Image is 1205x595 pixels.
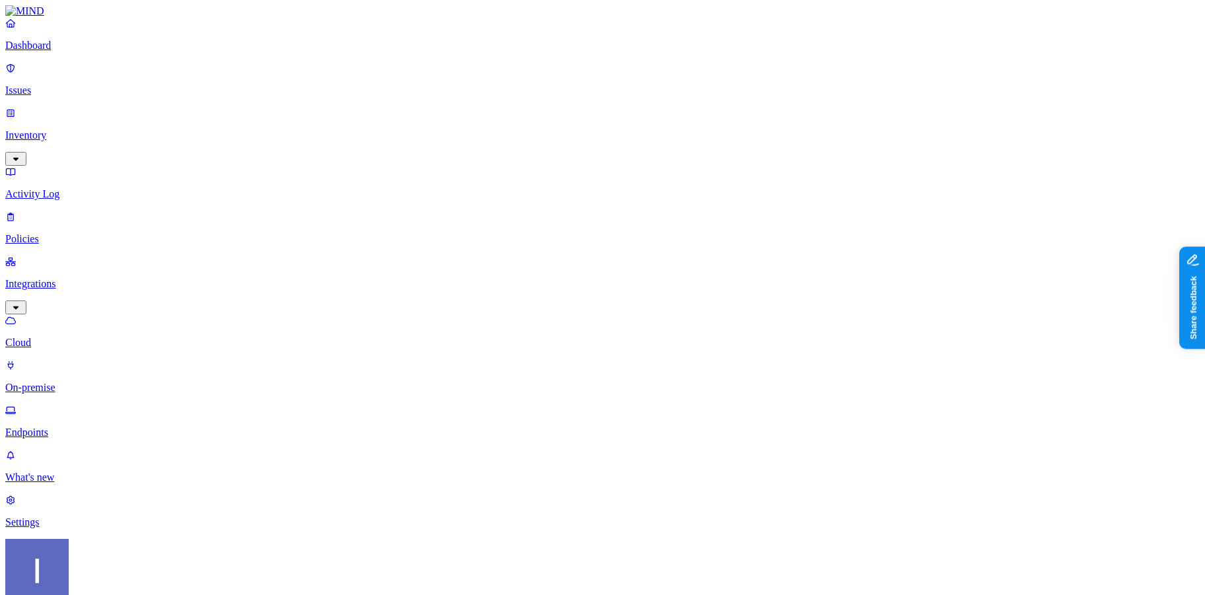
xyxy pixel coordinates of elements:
a: Integrations [5,256,1200,312]
p: Activity Log [5,188,1200,200]
p: Inventory [5,129,1200,141]
p: Policies [5,233,1200,245]
img: MIND [5,5,44,17]
p: Integrations [5,278,1200,290]
p: On-premise [5,382,1200,394]
a: Issues [5,62,1200,96]
p: Issues [5,85,1200,96]
a: On-premise [5,359,1200,394]
a: Settings [5,494,1200,528]
a: MIND [5,5,1200,17]
a: Dashboard [5,17,1200,52]
a: Inventory [5,107,1200,164]
a: Endpoints [5,404,1200,438]
p: Settings [5,516,1200,528]
p: Cloud [5,337,1200,349]
a: Policies [5,211,1200,245]
a: Cloud [5,314,1200,349]
p: Endpoints [5,427,1200,438]
a: What's new [5,449,1200,483]
a: Activity Log [5,166,1200,200]
p: Dashboard [5,40,1200,52]
p: What's new [5,472,1200,483]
